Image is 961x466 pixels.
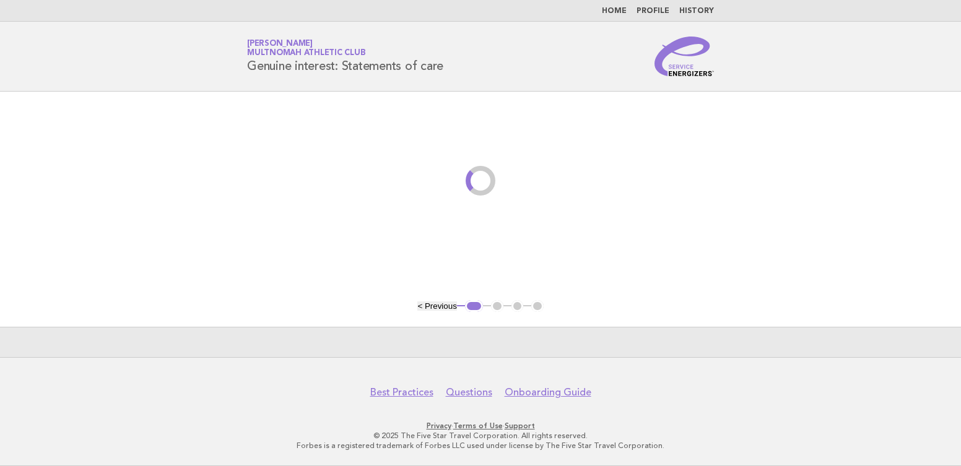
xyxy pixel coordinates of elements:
p: Forbes is a registered trademark of Forbes LLC used under license by The Five Star Travel Corpora... [102,441,859,451]
a: Onboarding Guide [505,386,591,399]
a: Home [602,7,627,15]
a: Best Practices [370,386,433,399]
p: © 2025 The Five Star Travel Corporation. All rights reserved. [102,431,859,441]
a: [PERSON_NAME]Multnomah Athletic Club [247,40,365,57]
a: Support [505,421,535,430]
a: Privacy [427,421,451,430]
a: Terms of Use [453,421,503,430]
span: Multnomah Athletic Club [247,50,365,58]
a: History [679,7,714,15]
a: Profile [637,7,669,15]
a: Questions [446,386,492,399]
img: Service Energizers [654,37,714,76]
p: · · [102,421,859,431]
h1: Genuine interest: Statements of care [247,40,443,72]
